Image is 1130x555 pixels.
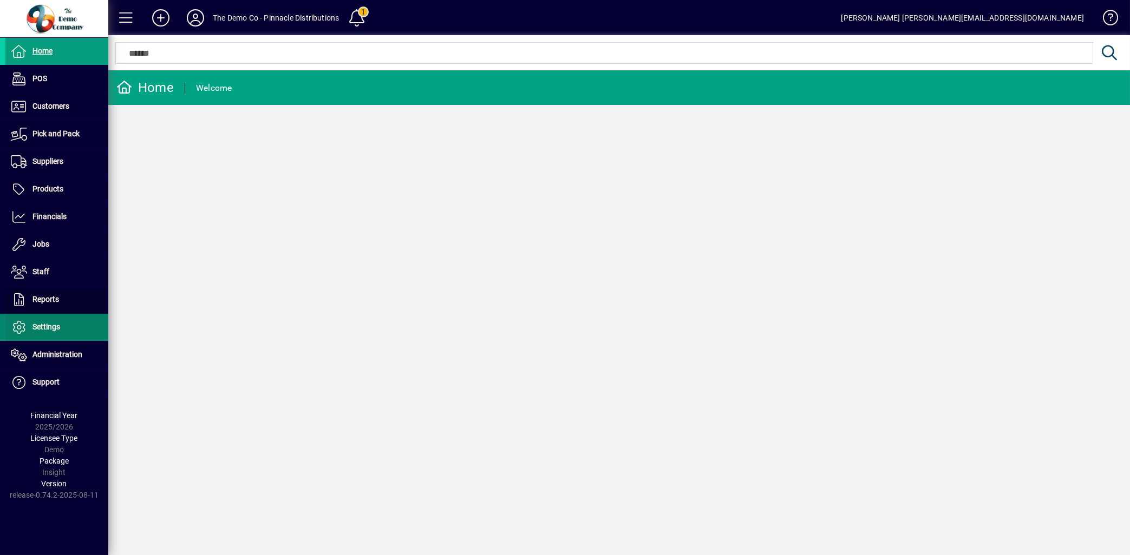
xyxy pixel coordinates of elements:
[5,369,108,396] a: Support
[5,203,108,230] a: Financials
[5,93,108,120] a: Customers
[31,434,78,442] span: Licensee Type
[32,295,59,303] span: Reports
[42,479,67,488] span: Version
[5,65,108,93] a: POS
[32,184,63,193] span: Products
[32,129,80,138] span: Pick and Pack
[32,47,53,55] span: Home
[32,322,60,331] span: Settings
[5,341,108,368] a: Administration
[5,121,108,148] a: Pick and Pack
[40,457,69,465] span: Package
[5,259,108,286] a: Staff
[5,176,108,203] a: Products
[32,212,67,221] span: Financials
[1095,2,1116,37] a: Knowledge Base
[32,240,49,248] span: Jobs
[213,9,339,27] div: The Demo Co - Pinnacle Distributions
[32,102,69,110] span: Customers
[32,378,60,386] span: Support
[32,350,82,359] span: Administration
[32,267,49,276] span: Staff
[32,74,47,83] span: POS
[5,314,108,341] a: Settings
[116,79,174,96] div: Home
[5,231,108,258] a: Jobs
[196,80,232,97] div: Welcome
[178,8,213,28] button: Profile
[5,148,108,175] a: Suppliers
[841,9,1084,27] div: [PERSON_NAME] [PERSON_NAME][EMAIL_ADDRESS][DOMAIN_NAME]
[31,411,78,420] span: Financial Year
[32,157,63,166] span: Suppliers
[5,286,108,313] a: Reports
[143,8,178,28] button: Add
